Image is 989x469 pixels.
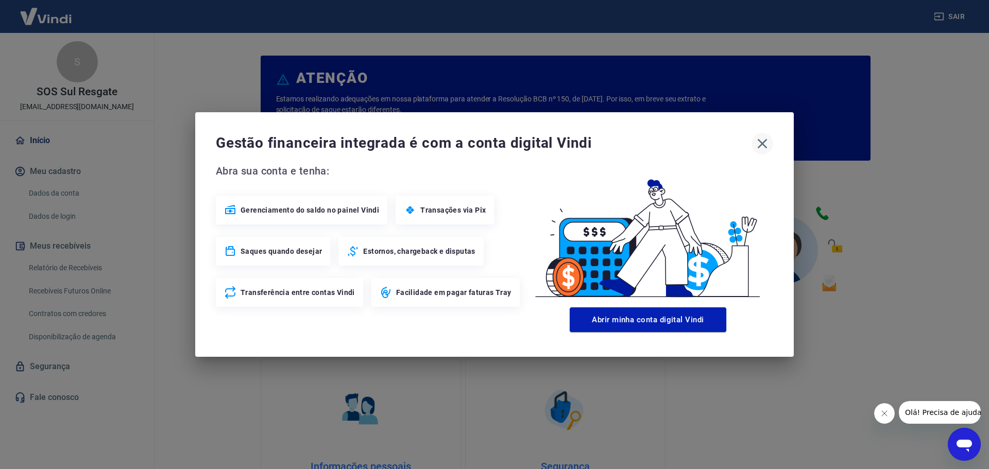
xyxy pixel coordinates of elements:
[241,205,379,215] span: Gerenciamento do saldo no painel Vindi
[899,401,981,424] iframe: Mensagem da empresa
[523,163,773,303] img: Good Billing
[396,287,511,298] span: Facilidade em pagar faturas Tray
[420,205,486,215] span: Transações via Pix
[216,163,523,179] span: Abra sua conta e tenha:
[570,307,726,332] button: Abrir minha conta digital Vindi
[216,133,752,153] span: Gestão financeira integrada é com a conta digital Vindi
[6,7,87,15] span: Olá! Precisa de ajuda?
[874,403,895,424] iframe: Fechar mensagem
[241,287,355,298] span: Transferência entre contas Vindi
[948,428,981,461] iframe: Botão para abrir a janela de mensagens
[363,246,475,256] span: Estornos, chargeback e disputas
[241,246,322,256] span: Saques quando desejar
